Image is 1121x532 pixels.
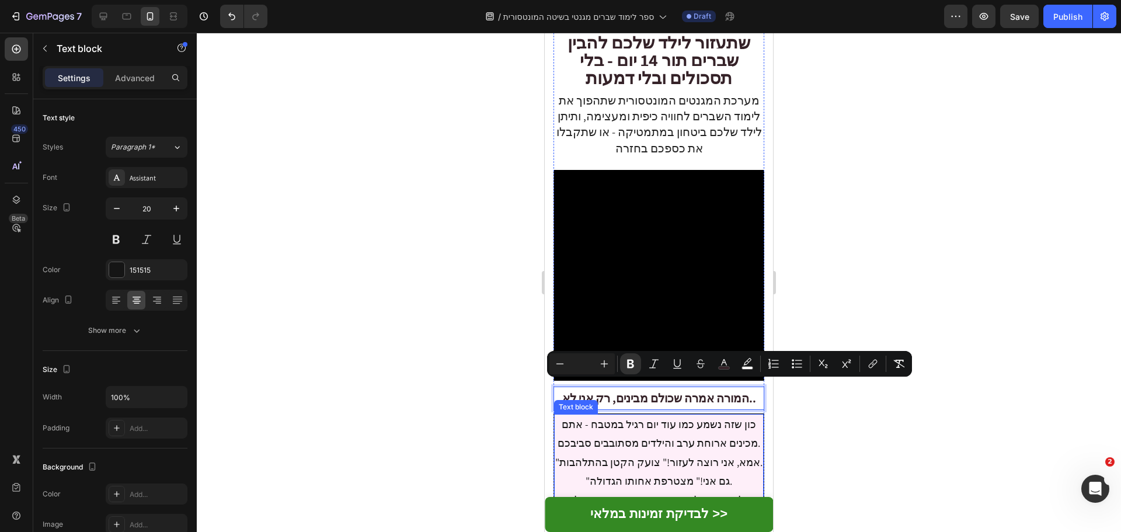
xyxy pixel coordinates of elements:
button: Save [1000,5,1039,28]
div: Rich Text Editor. Editing area: main [9,354,220,377]
div: Editor contextual toolbar [547,351,912,377]
div: 450 [11,124,28,134]
div: v 4.0.25 [33,19,57,28]
button: Paragraph 1* [106,137,187,158]
div: Add... [130,489,184,500]
div: Font [43,172,57,183]
div: Undo/Redo [220,5,267,28]
div: Width [43,392,62,402]
div: Color [43,265,61,275]
div: Publish [1053,11,1082,23]
div: Styles [43,142,63,152]
div: Text block [12,369,51,380]
div: Add... [130,520,184,530]
button: 7 [5,5,87,28]
input: Auto [106,387,187,408]
div: Text style [43,113,75,123]
div: Assistant [130,173,184,183]
strong: המורה אמרה שכולם מבינים, רק אני לא.. [18,358,211,373]
button: Publish [1043,5,1092,28]
div: Beta [9,214,28,223]
div: Keywords by Traffic [129,69,197,77]
div: Image [43,519,63,530]
span: 2 [1105,457,1115,467]
div: Show more [88,325,142,336]
video: Video [9,137,220,348]
img: website_grey.svg [19,30,28,40]
span: Paragraph 1* [111,142,155,152]
iframe: Intercom live chat [1081,475,1109,503]
iframe: Design area [545,33,773,532]
p: 7 [76,9,82,23]
img: tab_keywords_by_traffic_grey.svg [116,68,126,77]
img: tab_domain_overview_orange.svg [32,68,41,77]
span: ספר לימוד שברים מגנטי בשיטה המונטסורית [503,11,655,23]
img: logo_orange.svg [19,19,28,28]
h2: Rich Text Editor. Editing area: main [9,60,220,126]
div: Background [43,460,99,475]
div: Align [43,293,75,308]
span: / [498,11,501,23]
button: Show more [43,320,187,341]
div: Domain: [DOMAIN_NAME] [30,30,128,40]
p: Text block [57,41,156,55]
div: Color [43,489,61,499]
div: 151515 [130,265,184,276]
p: ⁠⁠⁠⁠⁠⁠⁠ [10,61,218,124]
div: Add... [130,423,184,434]
div: Size [43,200,74,216]
div: Domain Overview [44,69,105,77]
div: Padding [43,423,69,433]
p: Settings [58,72,90,84]
span: Save [1010,12,1029,22]
div: Size [43,362,74,378]
p: Advanced [115,72,155,84]
span: Draft [694,11,711,22]
span: מערכת המגנטים המונטסורית שתהפוך את לימוד השברים לחוויה כיפית ומעצימה, ותיתן לילד שלכם ביטחון במתמ... [12,60,217,123]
